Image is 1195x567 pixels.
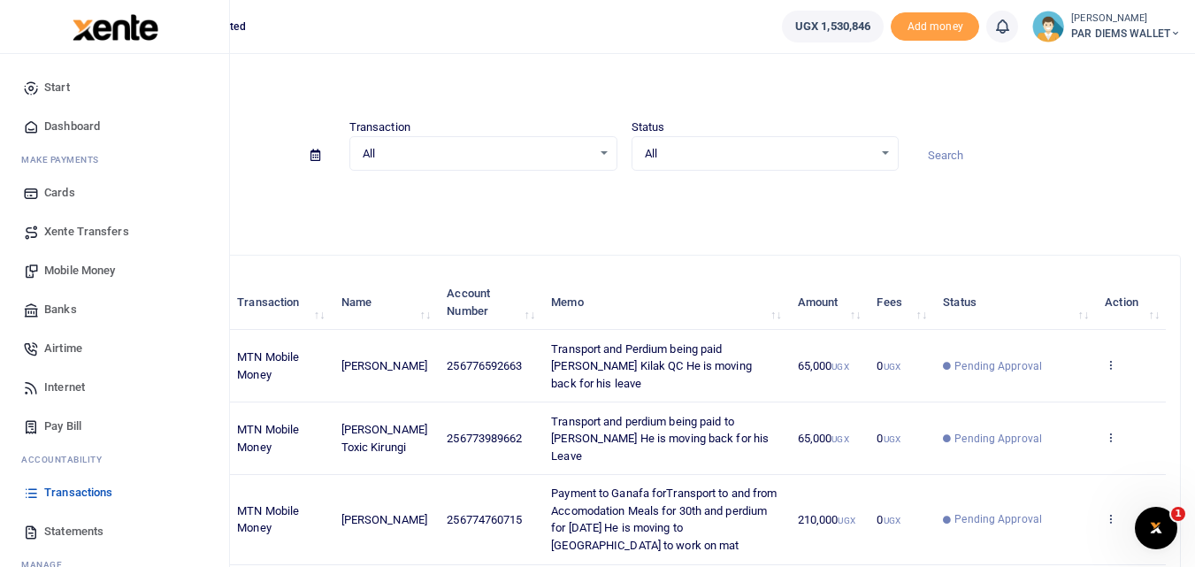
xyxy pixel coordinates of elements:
label: Status [632,119,665,136]
span: Banks [44,301,77,318]
th: Amount: activate to sort column ascending [788,275,868,330]
input: Search [913,141,1181,171]
span: 0 [877,513,900,526]
span: Xente Transfers [44,223,129,241]
span: 256774760715 [447,513,522,526]
li: Ac [14,446,215,473]
small: UGX [831,362,848,372]
a: Cards [14,173,215,212]
span: 256776592663 [447,359,522,372]
a: UGX 1,530,846 [782,11,884,42]
a: Transactions [14,473,215,512]
h4: Transactions [67,76,1181,96]
th: Transaction: activate to sort column ascending [227,275,331,330]
small: UGX [838,516,854,525]
span: PAR DIEMS WALLET [1071,26,1181,42]
a: Statements [14,512,215,551]
a: Banks [14,290,215,329]
th: Fees: activate to sort column ascending [867,275,933,330]
span: MTN Mobile Money [237,350,299,381]
span: countability [34,453,102,466]
span: Transactions [44,484,112,502]
span: Add money [891,12,979,42]
th: Name: activate to sort column ascending [331,275,437,330]
th: Action: activate to sort column ascending [1095,275,1166,330]
li: Toup your wallet [891,12,979,42]
span: [PERSON_NAME] Toxic Kirungi [341,423,427,454]
label: Transaction [349,119,410,136]
a: Start [14,68,215,107]
span: UGX 1,530,846 [795,18,870,35]
span: Mobile Money [44,262,115,280]
span: Pending Approval [954,511,1042,527]
span: Statements [44,523,103,540]
small: UGX [884,434,900,444]
th: Memo: activate to sort column ascending [541,275,788,330]
a: profile-user [PERSON_NAME] PAR DIEMS WALLET [1032,11,1181,42]
span: 65,000 [798,359,849,372]
p: Download [67,192,1181,211]
span: 256773989662 [447,432,522,445]
a: Pay Bill [14,407,215,446]
th: Status: activate to sort column ascending [933,275,1095,330]
small: UGX [884,516,900,525]
span: 0 [877,359,900,372]
span: Start [44,79,70,96]
small: UGX [884,362,900,372]
span: All [363,145,592,163]
span: Dashboard [44,118,100,135]
span: Internet [44,379,85,396]
a: logo-small logo-large logo-large [71,19,158,33]
span: MTN Mobile Money [237,423,299,454]
span: Transport and perdium being paid to [PERSON_NAME] He is moving back for his Leave [551,415,769,463]
li: M [14,146,215,173]
th: Account Number: activate to sort column ascending [437,275,541,330]
img: logo-large [73,14,158,41]
img: profile-user [1032,11,1064,42]
span: 1 [1171,507,1185,521]
a: Add money [891,19,979,32]
a: Dashboard [14,107,215,146]
a: Xente Transfers [14,212,215,251]
iframe: Intercom live chat [1135,507,1177,549]
span: 0 [877,432,900,445]
span: 65,000 [798,432,849,445]
span: Airtime [44,340,82,357]
a: Internet [14,368,215,407]
li: Wallet ballance [775,11,891,42]
span: Cards [44,184,75,202]
a: Airtime [14,329,215,368]
span: Payment to Ganafa forTransport to and from Accomodation Meals for 30th and perdium for [DATE] He ... [551,487,777,552]
span: [PERSON_NAME] [341,359,427,372]
span: Pending Approval [954,431,1042,447]
span: MTN Mobile Money [237,504,299,535]
span: 210,000 [798,513,855,526]
a: Mobile Money [14,251,215,290]
small: UGX [831,434,848,444]
span: Transport and Perdium being paid [PERSON_NAME] Kilak QC He is moving back for his leave [551,342,752,390]
span: Pending Approval [954,358,1042,374]
span: All [645,145,874,163]
span: Pay Bill [44,418,81,435]
small: [PERSON_NAME] [1071,11,1181,27]
span: [PERSON_NAME] [341,513,427,526]
span: ake Payments [30,153,99,166]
